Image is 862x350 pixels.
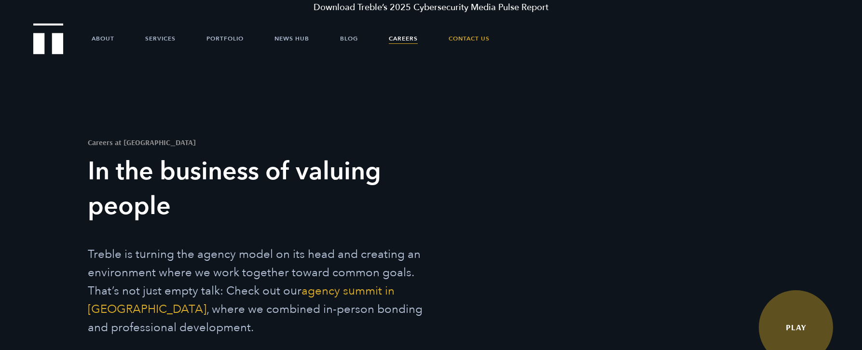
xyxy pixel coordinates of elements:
a: Portfolio [206,24,244,53]
a: News Hub [274,24,309,53]
h3: In the business of valuing people [88,154,428,224]
a: Treble Homepage [34,24,63,54]
a: Contact Us [449,24,490,53]
a: Careers [389,24,418,53]
p: Treble is turning the agency model on its head and creating an environment where we work together... [88,245,428,337]
img: Treble logo [33,23,64,54]
a: About [92,24,114,53]
h1: Careers at [GEOGRAPHIC_DATA] [88,138,428,146]
a: Services [145,24,176,53]
a: Blog [340,24,358,53]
